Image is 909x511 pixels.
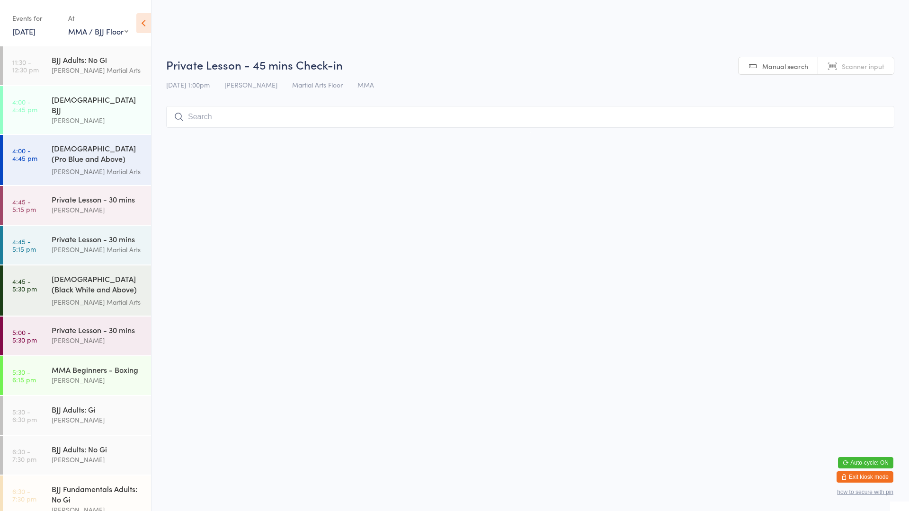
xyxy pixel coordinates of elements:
span: [PERSON_NAME] [224,80,277,89]
div: [DEMOGRAPHIC_DATA] (Black White and Above) Freestyle Martial ... [52,273,143,297]
a: 11:30 -12:30 pmBJJ Adults: No Gi[PERSON_NAME] Martial Arts [3,46,151,85]
a: 4:45 -5:30 pm[DEMOGRAPHIC_DATA] (Black White and Above) Freestyle Martial ...[PERSON_NAME] Martia... [3,265,151,316]
div: BJJ Fundamentals Adults: No Gi [52,484,143,504]
a: 4:45 -5:15 pmPrivate Lesson - 30 mins[PERSON_NAME] [3,186,151,225]
time: 5:30 - 6:15 pm [12,368,36,383]
time: 4:45 - 5:15 pm [12,238,36,253]
div: [PERSON_NAME] Martial Arts [52,65,143,76]
div: [PERSON_NAME] Martial Arts [52,297,143,308]
a: 5:30 -6:30 pmBJJ Adults: Gi[PERSON_NAME] [3,396,151,435]
div: BJJ Adults: No Gi [52,444,143,454]
span: Scanner input [842,62,884,71]
div: [PERSON_NAME] [52,335,143,346]
time: 4:45 - 5:15 pm [12,198,36,213]
button: how to secure with pin [837,489,893,495]
div: [PERSON_NAME] Martial Arts [52,166,143,177]
div: Events for [12,10,59,26]
div: Private Lesson - 30 mins [52,194,143,204]
a: 6:30 -7:30 pmBJJ Adults: No Gi[PERSON_NAME] [3,436,151,475]
time: 4:45 - 5:30 pm [12,277,37,292]
span: Martial Arts Floor [292,80,343,89]
div: BJJ Adults: No Gi [52,54,143,65]
span: Manual search [762,62,808,71]
a: 4:45 -5:15 pmPrivate Lesson - 30 mins[PERSON_NAME] Martial Arts [3,226,151,264]
time: 11:30 - 12:30 pm [12,58,39,73]
div: [DEMOGRAPHIC_DATA] BJJ [52,94,143,115]
a: [DATE] [12,26,36,36]
a: 5:00 -5:30 pmPrivate Lesson - 30 mins[PERSON_NAME] [3,317,151,355]
h2: Private Lesson - 45 mins Check-in [166,57,894,72]
div: [PERSON_NAME] [52,414,143,425]
button: Auto-cycle: ON [838,457,893,468]
time: 4:00 - 4:45 pm [12,98,37,113]
span: [DATE] 1:00pm [166,80,210,89]
a: 4:00 -4:45 pm[DEMOGRAPHIC_DATA] BJJ[PERSON_NAME] [3,86,151,134]
div: [PERSON_NAME] [52,115,143,126]
div: MMA / BJJ Floor [68,26,128,36]
time: 5:30 - 6:30 pm [12,408,37,423]
div: BJJ Adults: Gi [52,404,143,414]
button: Exit kiosk mode [837,471,893,483]
div: [PERSON_NAME] Martial Arts [52,244,143,255]
div: Private Lesson - 30 mins [52,234,143,244]
div: [PERSON_NAME] [52,204,143,215]
div: At [68,10,128,26]
time: 6:30 - 7:30 pm [12,487,36,502]
div: [PERSON_NAME] [52,375,143,386]
div: Private Lesson - 30 mins [52,325,143,335]
a: 5:30 -6:15 pmMMA Beginners - Boxing[PERSON_NAME] [3,356,151,395]
time: 6:30 - 7:30 pm [12,448,36,463]
a: 4:00 -4:45 pm[DEMOGRAPHIC_DATA] (Pro Blue and Above) Freestyle Martial Arts[PERSON_NAME] Martial ... [3,135,151,185]
time: 4:00 - 4:45 pm [12,147,37,162]
div: MMA Beginners - Boxing [52,364,143,375]
span: MMA [357,80,374,89]
div: [PERSON_NAME] [52,454,143,465]
time: 5:00 - 5:30 pm [12,328,37,344]
input: Search [166,106,894,128]
div: [DEMOGRAPHIC_DATA] (Pro Blue and Above) Freestyle Martial Arts [52,143,143,166]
